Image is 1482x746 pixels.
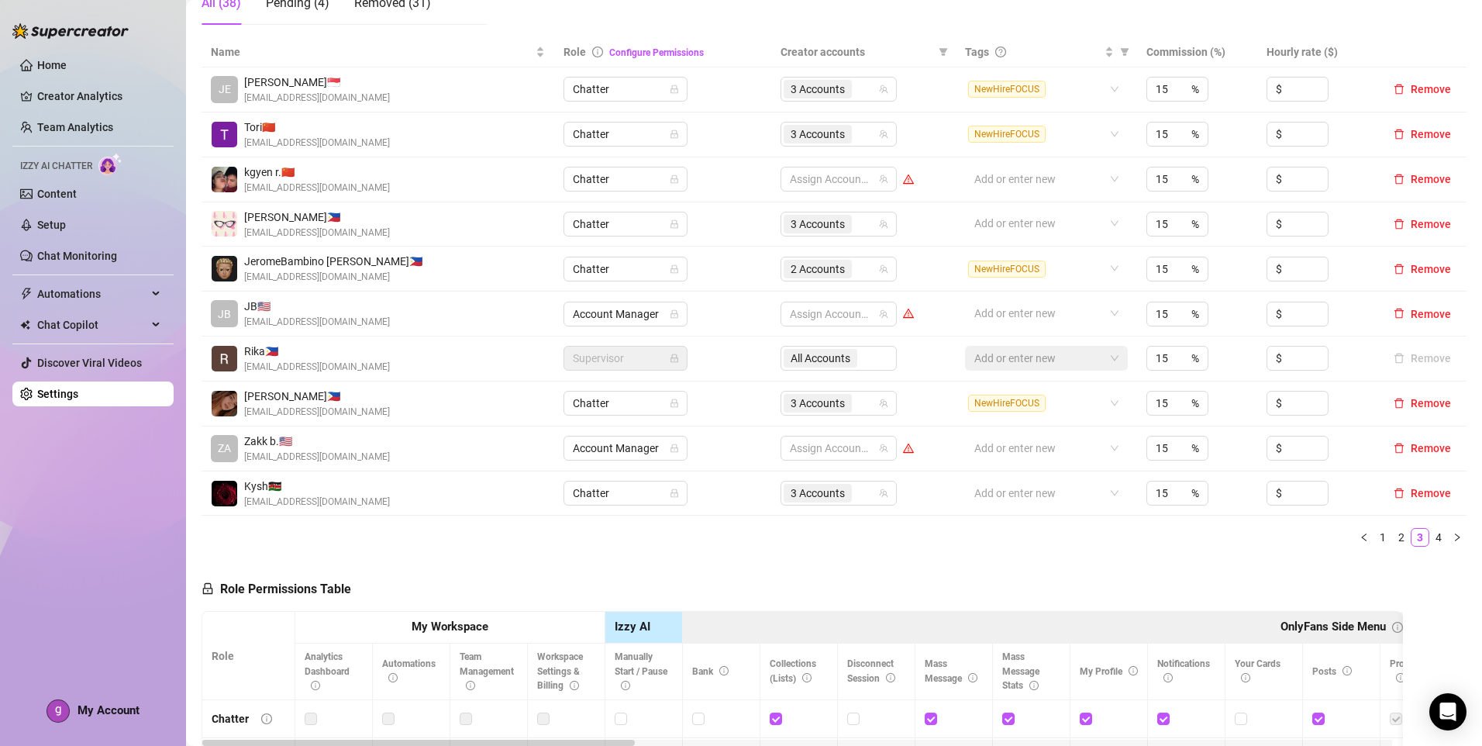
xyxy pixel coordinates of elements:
[37,250,117,262] a: Chat Monitoring
[1374,529,1391,546] a: 1
[784,260,852,278] span: 2 Accounts
[670,354,679,363] span: lock
[670,85,679,94] span: lock
[1411,308,1451,320] span: Remove
[244,388,390,405] span: [PERSON_NAME] 🇵🇭
[537,651,583,692] span: Workspace Settings & Billing
[212,481,237,506] img: Kysh
[244,209,390,226] span: [PERSON_NAME] 🇵🇭
[573,257,678,281] span: Chatter
[1387,170,1457,188] button: Remove
[78,703,140,717] span: My Account
[244,91,390,105] span: [EMAIL_ADDRESS][DOMAIN_NAME]
[719,666,729,675] span: info-circle
[784,125,852,143] span: 3 Accounts
[37,84,161,109] a: Creator Analytics
[1394,219,1404,230] span: delete
[1387,484,1457,503] button: Remove
[1411,173,1451,185] span: Remove
[37,59,67,71] a: Home
[244,253,422,270] span: JeromeBambino [PERSON_NAME] 🇵🇭
[784,80,852,98] span: 3 Accounts
[670,444,679,453] span: lock
[1393,529,1410,546] a: 2
[879,489,888,498] span: team
[37,219,66,231] a: Setup
[244,478,390,495] span: Kysh 🇰🇪
[968,673,977,682] span: info-circle
[261,713,272,724] span: info-circle
[670,489,679,498] span: lock
[573,392,678,415] span: Chatter
[791,485,845,502] span: 3 Accounts
[791,261,845,278] span: 2 Accounts
[670,174,679,184] span: lock
[244,74,390,91] span: [PERSON_NAME] 🇸🇬
[1355,528,1373,547] button: left
[47,700,69,722] img: ACg8ocLaERWGdaJpvS6-rLHcOAzgRyAZWNC8RBO3RRpGdFYGyWuJXA=s96-c
[1448,528,1466,547] li: Next Page
[1387,80,1457,98] button: Remove
[388,673,398,682] span: info-circle
[995,47,1006,57] span: question-circle
[1280,620,1386,634] strong: OnlyFans Side Menu
[573,482,678,505] span: Chatter
[903,308,914,319] span: warning
[218,440,231,457] span: ZA
[202,37,554,67] th: Name
[791,216,845,233] span: 3 Accounts
[37,121,113,133] a: Team Analytics
[244,405,390,420] span: [EMAIL_ADDRESS][DOMAIN_NAME]
[791,81,845,98] span: 3 Accounts
[1411,263,1451,275] span: Remove
[1387,349,1457,368] button: Remove
[244,226,390,240] span: [EMAIL_ADDRESS][DOMAIN_NAME]
[781,43,932,60] span: Creator accounts
[879,309,888,319] span: team
[1394,129,1404,140] span: delete
[615,651,667,692] span: Manually Start / Pause
[670,219,679,229] span: lock
[1373,528,1392,547] li: 1
[879,219,888,229] span: team
[879,264,888,274] span: team
[212,391,237,416] img: Danielle
[573,347,678,370] span: Supervisor
[1394,398,1404,409] span: delete
[305,651,350,692] span: Analytics Dashboard
[244,298,390,315] span: JB 🇺🇸
[968,261,1046,278] span: NewHireFOCUS
[1342,666,1352,675] span: info-circle
[965,43,989,60] span: Tags
[244,270,422,285] span: [EMAIL_ADDRESS][DOMAIN_NAME]
[879,130,888,139] span: team
[936,40,951,64] span: filter
[1129,666,1138,675] span: info-circle
[382,658,436,684] span: Automations
[1029,681,1039,690] span: info-circle
[1387,394,1457,413] button: Remove
[879,174,888,184] span: team
[609,47,704,58] a: Configure Permissions
[212,211,237,237] img: Alexandra Latorre
[968,126,1046,143] span: NewHireFOCUS
[1396,673,1405,682] span: info-circle
[98,153,122,175] img: AI Chatter
[592,47,603,57] span: info-circle
[1137,37,1258,67] th: Commission (%)
[12,23,129,39] img: logo-BBDzfeDw.svg
[1163,673,1173,682] span: info-circle
[573,212,678,236] span: Chatter
[1392,528,1411,547] li: 2
[20,319,30,330] img: Chat Copilot
[573,437,678,460] span: Account Manager
[1411,442,1451,454] span: Remove
[244,360,390,375] span: [EMAIL_ADDRESS][DOMAIN_NAME]
[670,130,679,139] span: lock
[202,582,214,595] span: lock
[212,346,237,371] img: Rika
[311,681,320,690] span: info-circle
[1241,673,1250,682] span: info-circle
[621,681,630,690] span: info-circle
[1411,528,1429,547] li: 3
